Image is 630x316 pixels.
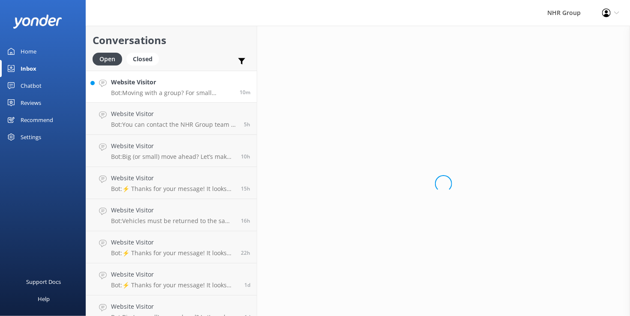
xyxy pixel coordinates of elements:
img: yonder-white-logo.png [13,15,62,29]
a: Website VisitorBot:Big (or small) move ahead? Let’s make sure you’ve got the right wheels. Take o... [86,135,257,167]
div: Reviews [21,94,41,111]
div: Chatbot [21,77,42,94]
a: Website VisitorBot:Moving with a group? For small groups of 1–5 people, you can enquire about our... [86,71,257,103]
span: Oct 07 2025 08:37am (UTC +13:00) Pacific/Auckland [244,121,250,128]
p: Bot: Vehicles must be returned to the same location they were picked up from, as we typically don... [111,217,234,225]
h4: Website Visitor [111,78,233,87]
span: Oct 06 2025 10:02pm (UTC +13:00) Pacific/Auckland [241,185,250,192]
a: Open [93,54,126,63]
a: Website VisitorBot:⚡ Thanks for your message! It looks like this one might be best handled by our... [86,231,257,263]
p: Bot: ⚡ Thanks for your message! It looks like this one might be best handled by our team directly... [111,249,234,257]
a: Website VisitorBot:Vehicles must be returned to the same location they were picked up from, as we... [86,199,257,231]
div: Home [21,43,36,60]
div: Recommend [21,111,53,128]
span: Oct 06 2025 12:47pm (UTC +13:00) Pacific/Auckland [244,281,250,289]
div: Settings [21,128,41,146]
a: Website VisitorBot:⚡ Thanks for your message! It looks like this one might be best handled by our... [86,167,257,199]
p: Bot: ⚡ Thanks for your message! It looks like this one might be best handled by our team directly... [111,185,234,193]
span: Oct 06 2025 09:45pm (UTC +13:00) Pacific/Auckland [241,217,250,224]
span: Oct 07 2025 03:13am (UTC +13:00) Pacific/Auckland [241,153,250,160]
a: Website VisitorBot:⚡ Thanks for your message! It looks like this one might be best handled by our... [86,263,257,295]
h4: Website Visitor [111,141,234,151]
a: Website VisitorBot:You can contact the NHR Group team at 0800 110 110.5h [86,103,257,135]
span: Oct 06 2025 03:52pm (UTC +13:00) Pacific/Auckland [241,249,250,256]
div: Inbox [21,60,36,77]
div: Closed [126,53,159,66]
p: Bot: You can contact the NHR Group team at 0800 110 110. [111,121,237,128]
div: Open [93,53,122,66]
h4: Website Visitor [111,302,238,311]
h4: Website Visitor [111,270,238,279]
h2: Conversations [93,32,250,48]
h4: Website Visitor [111,238,234,247]
h4: Website Visitor [111,173,234,183]
div: Help [38,290,50,307]
p: Bot: Moving with a group? For small groups of 1–5 people, you can enquire about our cars and SUVs... [111,89,233,97]
h4: Website Visitor [111,206,234,215]
h4: Website Visitor [111,109,237,119]
span: Oct 07 2025 01:44pm (UTC +13:00) Pacific/Auckland [240,89,250,96]
a: Closed [126,54,163,63]
div: Support Docs [27,273,61,290]
p: Bot: Big (or small) move ahead? Let’s make sure you’ve got the right wheels. Take our quick quiz ... [111,153,234,161]
p: Bot: ⚡ Thanks for your message! It looks like this one might be best handled by our team directly... [111,281,238,289]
